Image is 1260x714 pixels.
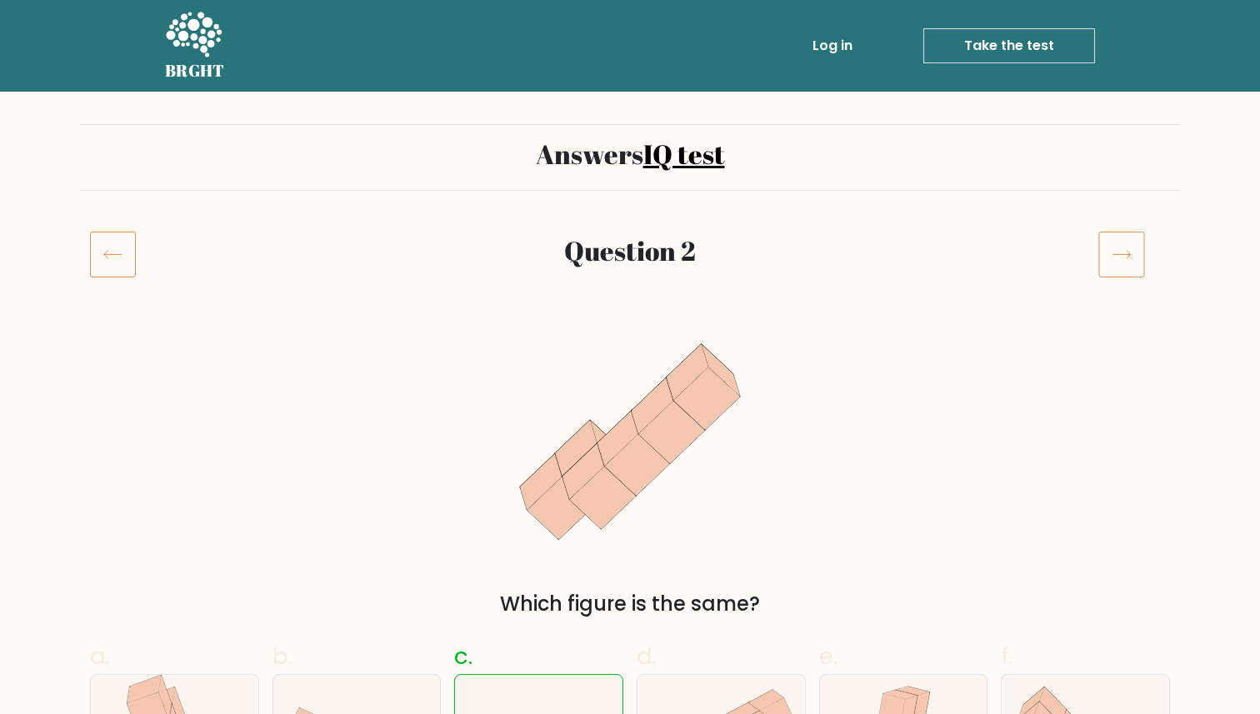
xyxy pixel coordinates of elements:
div: Which figure is the same? [100,589,1160,619]
span: d. [637,640,657,672]
span: e. [819,640,837,672]
span: c. [454,640,472,672]
a: IQ test [643,136,725,172]
h2: Question 2 [182,235,1078,267]
span: f. [1001,640,1012,672]
span: a. [90,640,110,672]
a: Log in [806,29,859,62]
h5: BRGHT [165,61,225,81]
a: Take the test [923,28,1095,63]
a: BRGHT [165,7,225,85]
h2: Answers [90,138,1170,170]
span: b. [272,640,292,672]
